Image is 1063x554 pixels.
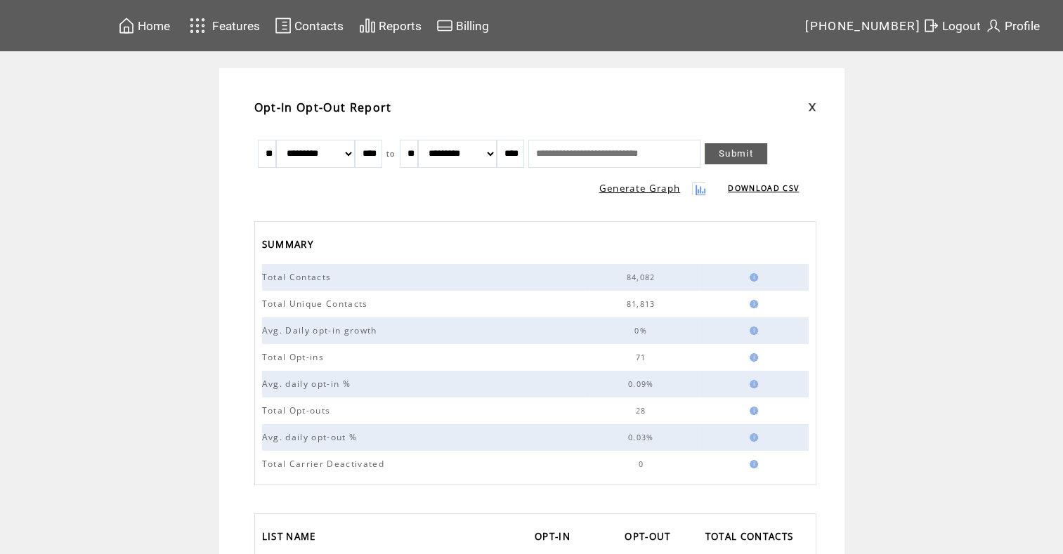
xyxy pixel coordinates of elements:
[745,327,758,335] img: help.gif
[636,352,650,362] span: 71
[262,235,317,258] span: SUMMARY
[359,17,376,34] img: chart.svg
[262,431,361,443] span: Avg. daily opt-out %
[379,19,422,33] span: Reports
[262,458,388,470] span: Total Carrier Deactivated
[185,14,210,37] img: features.svg
[262,271,335,283] span: Total Contacts
[273,15,346,37] a: Contacts
[535,527,578,550] a: OPT-IN
[262,351,327,363] span: Total Opt-ins
[456,19,489,33] span: Billing
[636,406,650,416] span: 28
[262,404,334,416] span: Total Opt-outs
[628,379,658,389] span: 0.09%
[627,272,659,282] span: 84,082
[985,17,1002,34] img: profile.svg
[262,378,354,390] span: Avg. daily opt-in %
[436,17,453,34] img: creidtcard.svg
[920,15,983,37] a: Logout
[805,19,920,33] span: [PHONE_NUMBER]
[745,460,758,468] img: help.gif
[535,527,574,550] span: OPT-IN
[705,527,801,550] a: TOTAL CONTACTS
[254,100,392,115] span: Opt-In Opt-Out Report
[294,19,344,33] span: Contacts
[116,15,172,37] a: Home
[434,15,491,37] a: Billing
[745,433,758,442] img: help.gif
[628,433,658,442] span: 0.03%
[638,459,646,469] span: 0
[138,19,170,33] span: Home
[262,298,372,310] span: Total Unique Contacts
[728,183,799,193] a: DOWNLOAD CSV
[212,19,260,33] span: Features
[922,17,939,34] img: exit.svg
[1005,19,1040,33] span: Profile
[386,149,396,159] span: to
[118,17,135,34] img: home.svg
[745,273,758,282] img: help.gif
[745,407,758,415] img: help.gif
[275,17,292,34] img: contacts.svg
[262,527,323,550] a: LIST NAME
[625,527,677,550] a: OPT-OUT
[262,527,320,550] span: LIST NAME
[627,299,659,309] span: 81,813
[262,324,381,336] span: Avg. Daily opt-in growth
[745,380,758,388] img: help.gif
[745,300,758,308] img: help.gif
[705,143,767,164] a: Submit
[357,15,424,37] a: Reports
[625,527,674,550] span: OPT-OUT
[599,182,681,194] a: Generate Graph
[942,19,981,33] span: Logout
[183,12,263,39] a: Features
[745,353,758,362] img: help.gif
[634,326,651,336] span: 0%
[705,527,797,550] span: TOTAL CONTACTS
[983,15,1042,37] a: Profile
